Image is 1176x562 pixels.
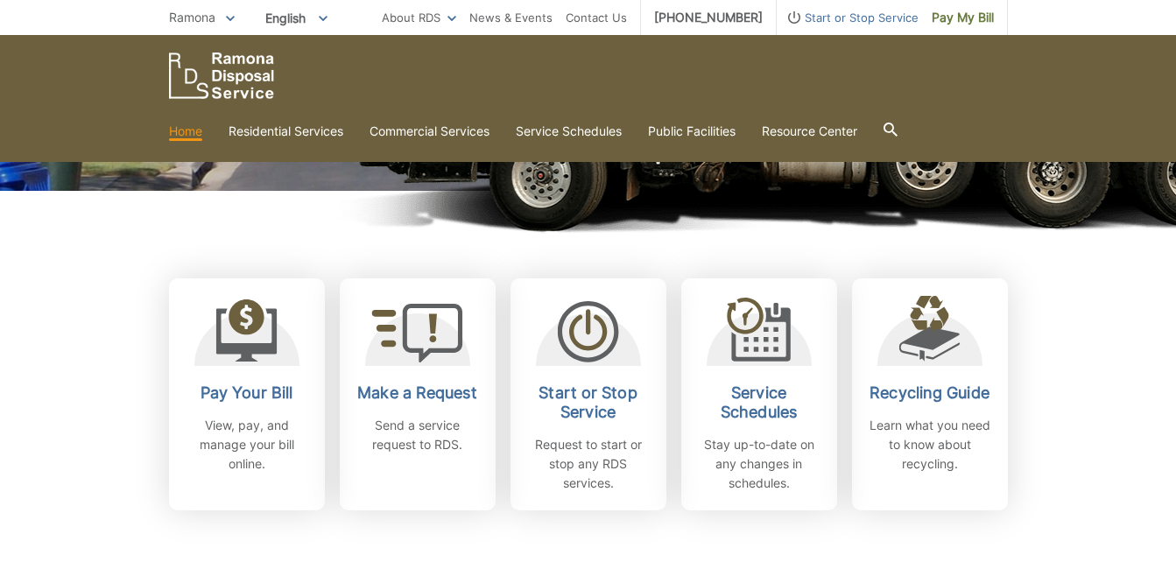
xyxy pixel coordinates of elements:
[762,122,857,141] a: Resource Center
[169,122,202,141] a: Home
[681,278,837,510] a: Service Schedules Stay up-to-date on any changes in schedules.
[182,383,312,403] h2: Pay Your Bill
[169,10,215,25] span: Ramona
[524,383,653,422] h2: Start or Stop Service
[382,8,456,27] a: About RDS
[182,416,312,474] p: View, pay, and manage your bill online.
[865,383,995,403] h2: Recycling Guide
[648,122,736,141] a: Public Facilities
[524,435,653,493] p: Request to start or stop any RDS services.
[353,383,482,403] h2: Make a Request
[370,122,489,141] a: Commercial Services
[252,4,341,32] span: English
[865,416,995,474] p: Learn what you need to know about recycling.
[169,278,325,510] a: Pay Your Bill View, pay, and manage your bill online.
[169,53,274,99] a: EDCD logo. Return to the homepage.
[469,8,553,27] a: News & Events
[694,383,824,422] h2: Service Schedules
[932,8,994,27] span: Pay My Bill
[516,122,622,141] a: Service Schedules
[229,122,343,141] a: Residential Services
[852,278,1008,510] a: Recycling Guide Learn what you need to know about recycling.
[566,8,627,27] a: Contact Us
[340,278,496,510] a: Make a Request Send a service request to RDS.
[694,435,824,493] p: Stay up-to-date on any changes in schedules.
[353,416,482,454] p: Send a service request to RDS.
